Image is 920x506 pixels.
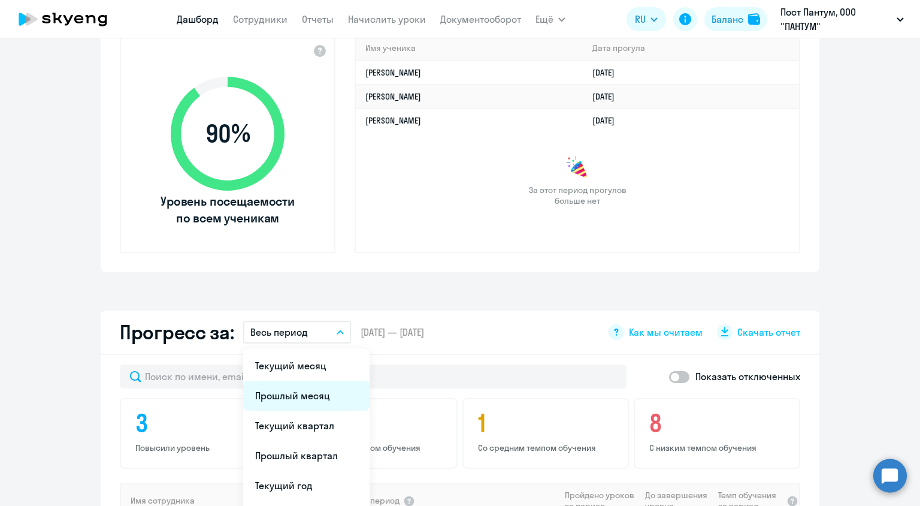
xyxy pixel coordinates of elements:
[250,325,308,339] p: Весь период
[737,326,800,339] span: Скачать отчет
[629,326,703,339] span: Как мы считаем
[120,365,627,388] input: Поиск по имени, email, продукту или статусу
[243,321,351,344] button: Весь период
[535,7,565,31] button: Ещё
[365,67,421,78] a: [PERSON_NAME]
[307,409,446,438] h4: 4
[583,36,799,61] th: Дата прогула
[535,12,553,26] span: Ещё
[302,13,334,25] a: Отчеты
[307,442,446,453] p: С высоким темпом обучения
[780,5,892,34] p: Пост Пантум, ООО "ПАНТУМ"
[135,442,274,453] p: Повысили уровень
[565,156,589,180] img: congrats
[120,320,234,344] h2: Прогресс за:
[135,409,274,438] h4: 3
[159,119,296,148] span: 90 %
[159,193,296,227] span: Уровень посещаемости по всем ученикам
[592,91,624,102] a: [DATE]
[365,91,421,102] a: [PERSON_NAME]
[627,7,666,31] button: RU
[527,185,628,206] span: За этот период прогулов больше нет
[695,369,800,384] p: Показать отключенных
[774,5,910,34] button: Пост Пантум, ООО "ПАНТУМ"
[440,13,521,25] a: Документооборот
[649,409,788,438] h4: 8
[704,7,767,31] button: Балансbalance
[748,13,760,25] img: balance
[361,326,424,339] span: [DATE] — [DATE]
[365,115,421,126] a: [PERSON_NAME]
[478,442,617,453] p: Со средним темпом обучения
[592,67,624,78] a: [DATE]
[592,115,624,126] a: [DATE]
[348,13,426,25] a: Начислить уроки
[649,442,788,453] p: С низким темпом обучения
[635,12,646,26] span: RU
[356,36,583,61] th: Имя ученика
[712,12,743,26] div: Баланс
[233,13,287,25] a: Сотрудники
[177,13,219,25] a: Дашборд
[478,409,617,438] h4: 1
